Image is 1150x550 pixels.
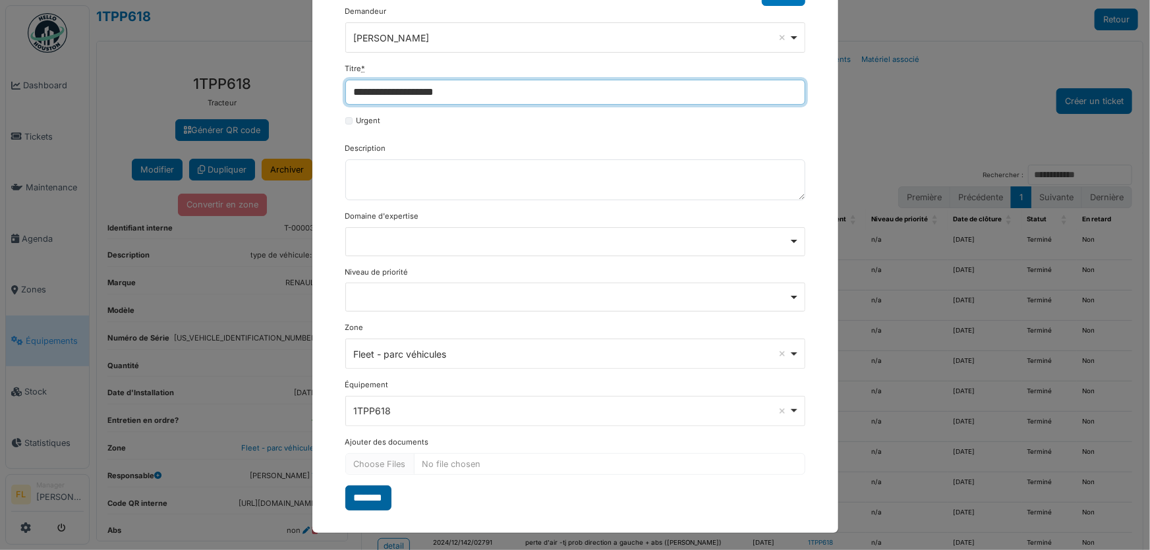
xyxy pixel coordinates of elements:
[356,115,380,126] label: Urgent
[776,31,789,44] button: Remove item: '2069'
[776,347,789,360] button: Remove item: '5164'
[345,143,386,154] label: Description
[776,404,789,418] button: Remove item: '130743'
[353,31,789,45] div: [PERSON_NAME]
[362,64,366,73] abbr: Requis
[345,267,409,278] label: Niveau de priorité
[345,379,389,391] label: Équipement
[345,437,429,448] label: Ajouter des documents
[353,347,789,361] div: Fleet - parc véhicules
[345,211,419,222] label: Domaine d'expertise
[345,6,387,17] label: Demandeur
[345,63,366,74] label: Titre
[345,322,364,333] label: Zone
[353,404,789,418] div: 1TPP618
